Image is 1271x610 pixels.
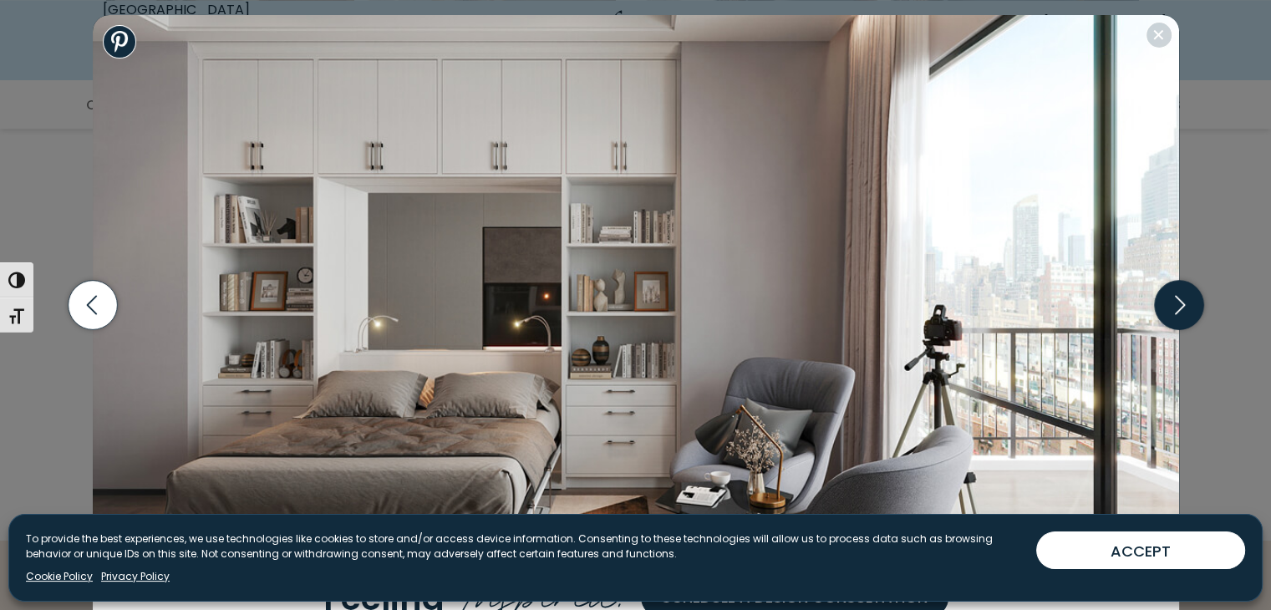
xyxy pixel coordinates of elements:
[93,15,1179,558] img: Custom murphy bed with open display shelving
[101,569,170,584] a: Privacy Policy
[1036,531,1245,569] button: ACCEPT
[26,569,93,584] a: Cookie Policy
[26,531,1023,562] p: To provide the best experiences, we use technologies like cookies to store and/or access device i...
[1146,22,1172,48] button: Close modal
[103,25,136,58] a: Share to Pinterest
